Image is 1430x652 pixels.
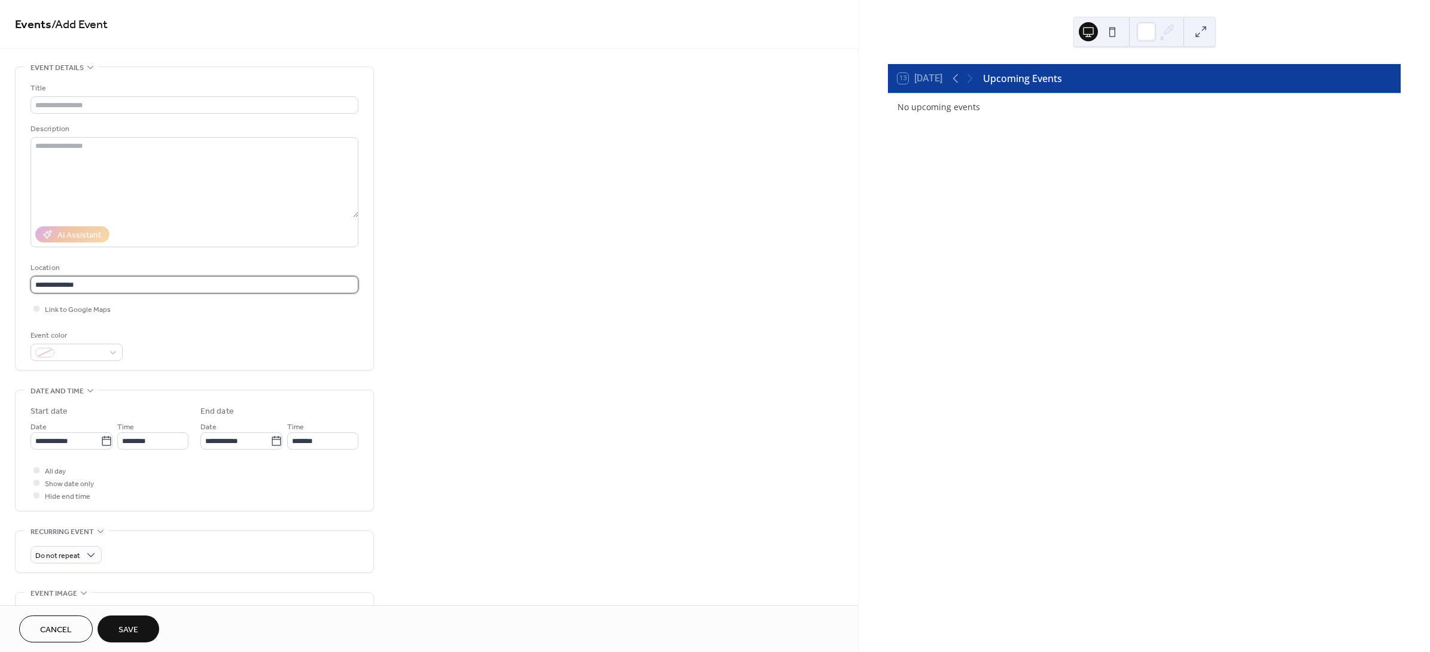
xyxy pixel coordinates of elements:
span: Link to Google Maps [45,304,111,316]
div: Event color [31,329,120,342]
span: Date and time [31,385,84,398]
div: Description [31,123,356,135]
span: Event details [31,62,84,74]
div: End date [200,405,234,418]
span: Time [287,421,304,433]
span: Show date only [45,478,94,490]
span: Date [200,421,217,433]
a: Events [15,13,51,37]
span: Save [118,624,138,636]
span: Date [31,421,47,433]
span: Event image [31,587,77,600]
div: Title [31,82,356,95]
span: All day [45,465,66,478]
button: Save [98,615,159,642]
div: No upcoming events [897,101,1391,113]
div: Upcoming Events [983,71,1062,86]
span: Recurring event [31,526,94,538]
span: Time [117,421,134,433]
span: / Add Event [51,13,108,37]
div: Location [31,262,356,274]
button: Cancel [19,615,93,642]
span: Hide end time [45,490,90,503]
span: Do not repeat [35,549,80,563]
div: Start date [31,405,68,418]
span: Cancel [40,624,72,636]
